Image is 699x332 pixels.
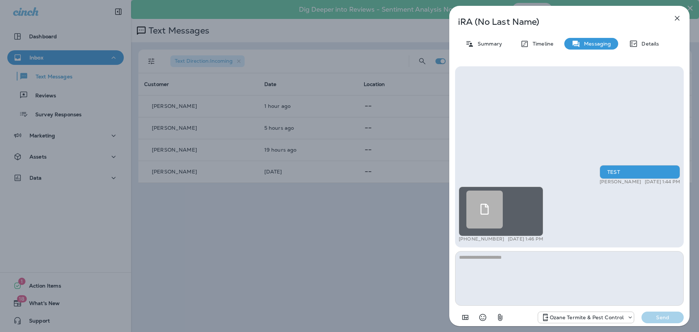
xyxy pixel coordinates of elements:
[600,165,680,179] div: TEST
[475,310,490,325] button: Select an emoji
[645,179,680,185] p: [DATE] 1:44 PM
[508,236,543,242] p: [DATE] 1:46 PM
[600,179,641,185] p: [PERSON_NAME]
[638,41,659,47] p: Details
[529,41,553,47] p: Timeline
[459,236,504,242] p: [PHONE_NUMBER]
[458,310,473,325] button: Add in a premade template
[550,315,624,320] p: Ozane Termite & Pest Control
[474,41,502,47] p: Summary
[538,313,634,322] div: +1 (732) 702-5770
[580,41,611,47] p: Messaging
[458,17,657,27] p: iRA (No Last Name)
